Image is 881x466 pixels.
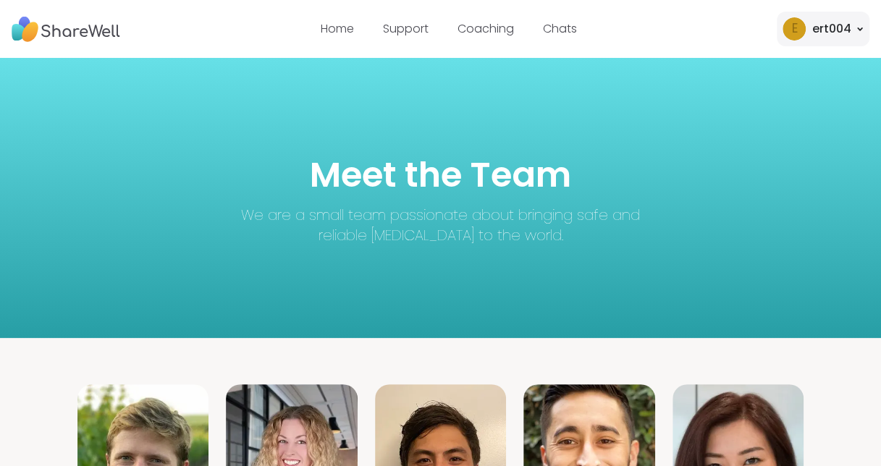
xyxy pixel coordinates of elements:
a: Chats [543,20,577,37]
a: Home [321,20,354,37]
a: Support [383,20,429,37]
div: ert004 [812,20,851,38]
p: We are a small team passionate about bringing safe and reliable [MEDICAL_DATA] to the world. [221,205,661,245]
span: e [791,20,797,38]
img: ShareWell Nav Logo [12,9,120,49]
a: Coaching [458,20,514,37]
h1: Meet the Team [221,151,661,199]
